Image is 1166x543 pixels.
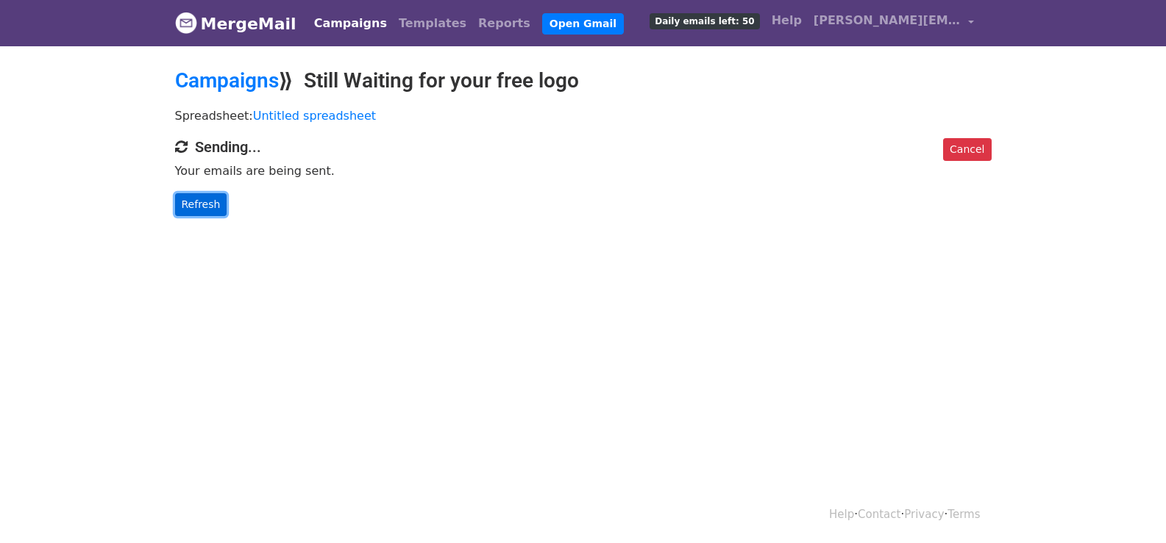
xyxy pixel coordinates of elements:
[472,9,536,38] a: Reports
[814,12,961,29] span: [PERSON_NAME][EMAIL_ADDRESS][DOMAIN_NAME]
[829,508,854,521] a: Help
[175,12,197,34] img: MergeMail logo
[542,13,624,35] a: Open Gmail
[175,8,296,39] a: MergeMail
[175,68,279,93] a: Campaigns
[175,108,992,123] p: Spreadsheet:
[175,138,992,156] h4: Sending...
[1092,472,1166,543] iframe: Chat Widget
[650,13,759,29] span: Daily emails left: 50
[943,138,991,161] a: Cancel
[766,6,808,35] a: Help
[393,9,472,38] a: Templates
[808,6,980,40] a: [PERSON_NAME][EMAIL_ADDRESS][DOMAIN_NAME]
[175,193,227,216] a: Refresh
[948,508,980,521] a: Terms
[308,9,393,38] a: Campaigns
[253,109,376,123] a: Untitled spreadsheet
[858,508,900,521] a: Contact
[175,163,992,179] p: Your emails are being sent.
[175,68,992,93] h2: ⟫ Still Waiting for your free logo
[904,508,944,521] a: Privacy
[644,6,765,35] a: Daily emails left: 50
